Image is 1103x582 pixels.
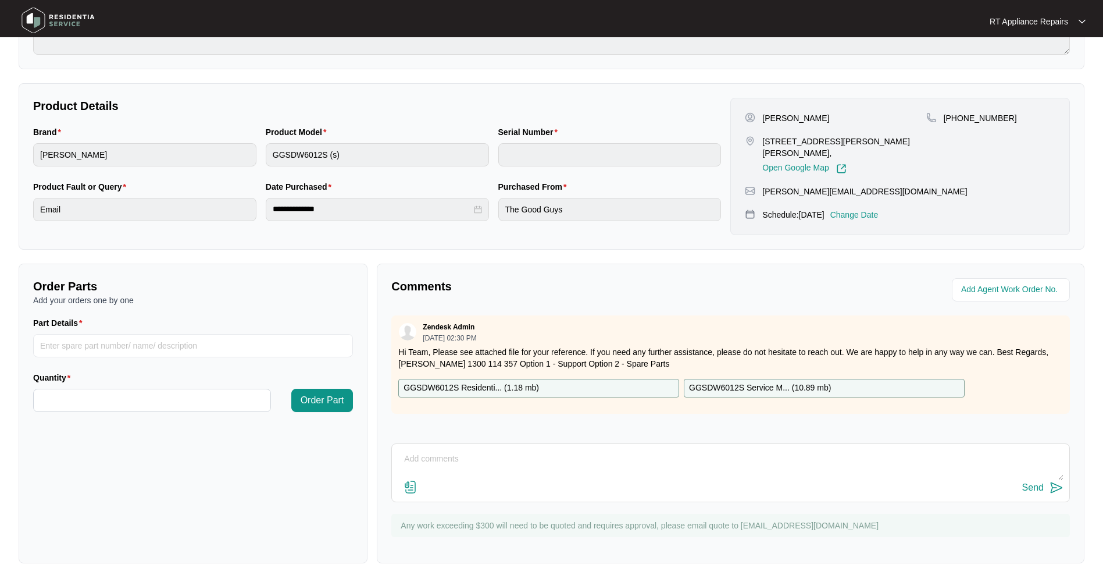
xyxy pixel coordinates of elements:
p: Schedule: [DATE] [762,209,824,221]
input: Serial Number [498,143,722,166]
button: Send [1022,480,1063,496]
input: Purchased From [498,198,722,221]
label: Product Model [266,126,331,138]
p: GGSDW6012S Service M... ( 10.89 mb ) [689,382,831,395]
label: Purchased From [498,181,572,193]
a: Open Google Map [762,164,846,174]
input: Product Fault or Query [33,198,256,221]
div: Send [1022,482,1044,493]
img: send-icon.svg [1050,481,1063,495]
p: [DATE] 02:30 PM [423,335,476,342]
input: Date Purchased [273,203,472,215]
label: Brand [33,126,66,138]
input: Quantity [34,389,270,411]
img: residentia service logo [17,3,99,38]
label: Serial Number [498,126,562,138]
p: Change Date [830,209,879,221]
p: [STREET_ADDRESS][PERSON_NAME][PERSON_NAME], [762,136,926,159]
label: Quantity [33,372,75,384]
img: map-pin [745,209,755,219]
p: RT Appliance Repairs [990,16,1068,27]
p: [PHONE_NUMBER] [944,112,1017,124]
img: user-pin [745,112,755,123]
p: [PERSON_NAME] [762,112,829,124]
input: Brand [33,143,256,166]
img: map-pin [745,186,755,196]
input: Product Model [266,143,489,166]
input: Part Details [33,334,353,357]
img: map-pin [745,136,755,146]
label: Date Purchased [266,181,336,193]
label: Product Fault or Query [33,181,131,193]
img: map-pin [926,112,937,123]
button: Order Part [291,389,354,412]
img: dropdown arrow [1079,19,1086,24]
p: Add your orders one by one [33,294,353,306]
p: Product Details [33,98,721,114]
input: Add Agent Work Order No. [961,283,1063,297]
p: Order Parts [33,278,353,294]
p: Zendesk Admin [423,322,474,332]
p: GGSDW6012S Residenti... ( 1.18 mb ) [404,382,539,395]
span: Order Part [301,393,344,407]
p: Hi Team, Please see attached file for your reference. If you need any further assistance, please ... [398,346,1063,370]
p: [PERSON_NAME][EMAIL_ADDRESS][DOMAIN_NAME] [762,186,967,197]
label: Part Details [33,317,87,329]
img: file-attachment-doc.svg [404,480,417,494]
p: Any work exceeding $300 will need to be quoted and requires approval, please email quote to [EMAI... [401,520,1064,531]
p: Comments [391,278,722,294]
img: user.svg [399,323,416,340]
img: Link-External [836,164,847,174]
